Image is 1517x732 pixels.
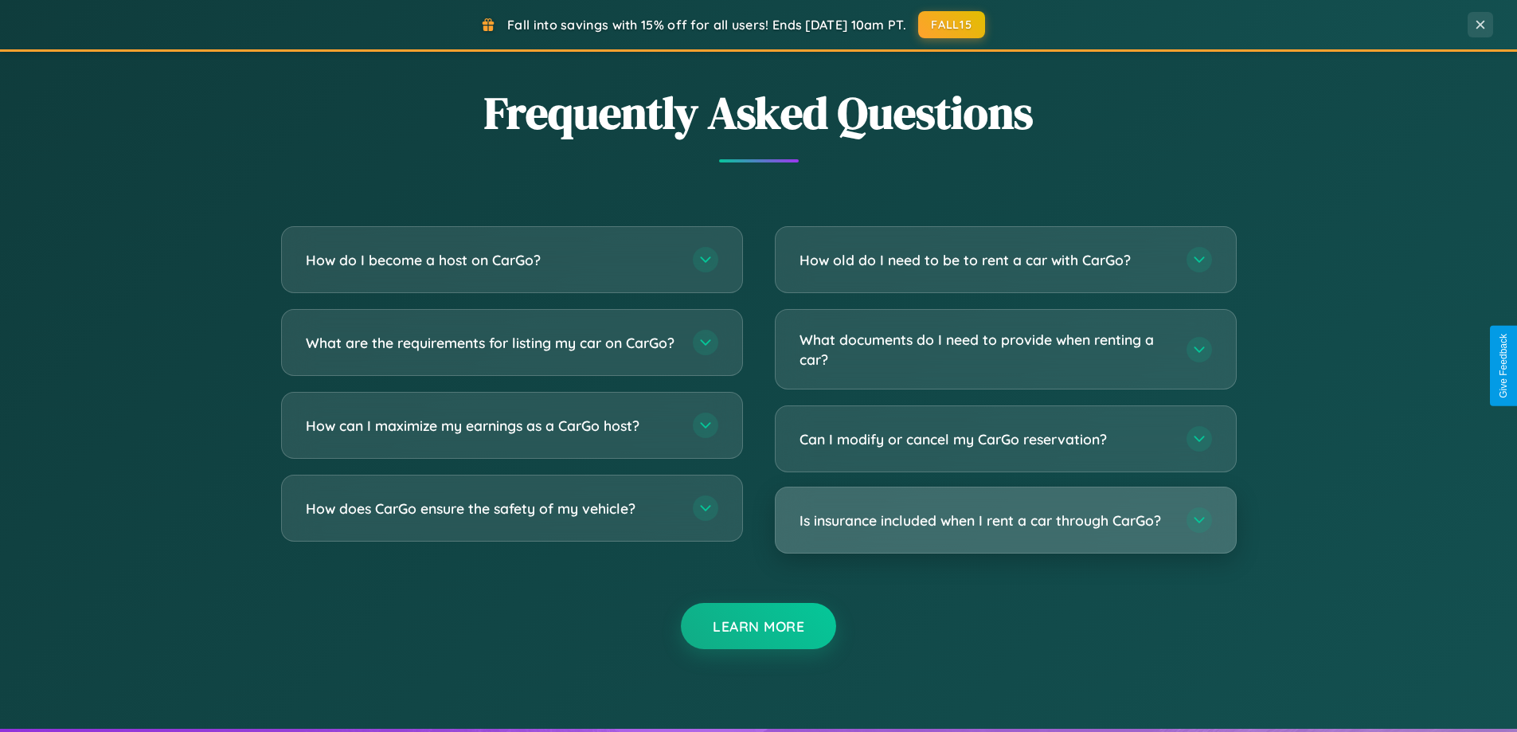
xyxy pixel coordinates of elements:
button: FALL15 [918,11,985,38]
button: Learn More [681,603,836,649]
div: Give Feedback [1498,334,1509,398]
h3: How does CarGo ensure the safety of my vehicle? [306,499,677,519]
h3: Can I modify or cancel my CarGo reservation? [800,429,1171,449]
h3: How can I maximize my earnings as a CarGo host? [306,416,677,436]
h3: What are the requirements for listing my car on CarGo? [306,333,677,353]
h3: How old do I need to be to rent a car with CarGo? [800,250,1171,270]
h3: Is insurance included when I rent a car through CarGo? [800,511,1171,530]
h2: Frequently Asked Questions [281,82,1237,143]
span: Fall into savings with 15% off for all users! Ends [DATE] 10am PT. [507,17,906,33]
h3: How do I become a host on CarGo? [306,250,677,270]
h3: What documents do I need to provide when renting a car? [800,330,1171,369]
